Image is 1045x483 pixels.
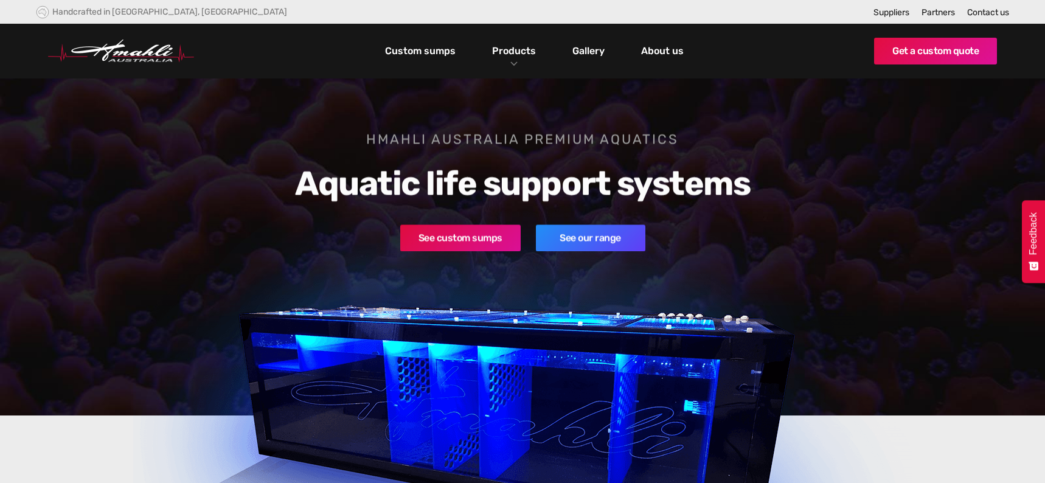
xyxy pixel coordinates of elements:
[48,40,194,63] a: home
[569,41,608,61] a: Gallery
[400,224,521,251] a: See custom sumps
[922,7,955,18] a: Partners
[489,42,539,60] a: Products
[382,41,459,61] a: Custom sumps
[967,7,1009,18] a: Contact us
[208,164,837,203] h2: Aquatic life support systems
[483,24,545,78] div: Products
[638,41,687,61] a: About us
[873,7,909,18] a: Suppliers
[52,7,287,17] div: Handcrafted in [GEOGRAPHIC_DATA], [GEOGRAPHIC_DATA]
[208,130,837,148] h1: Hmahli Australia premium aquatics
[1022,200,1045,283] button: Feedback - Show survey
[48,40,194,63] img: Hmahli Australia Logo
[1028,212,1039,255] span: Feedback
[874,38,997,64] a: Get a custom quote
[536,224,645,251] a: See our range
